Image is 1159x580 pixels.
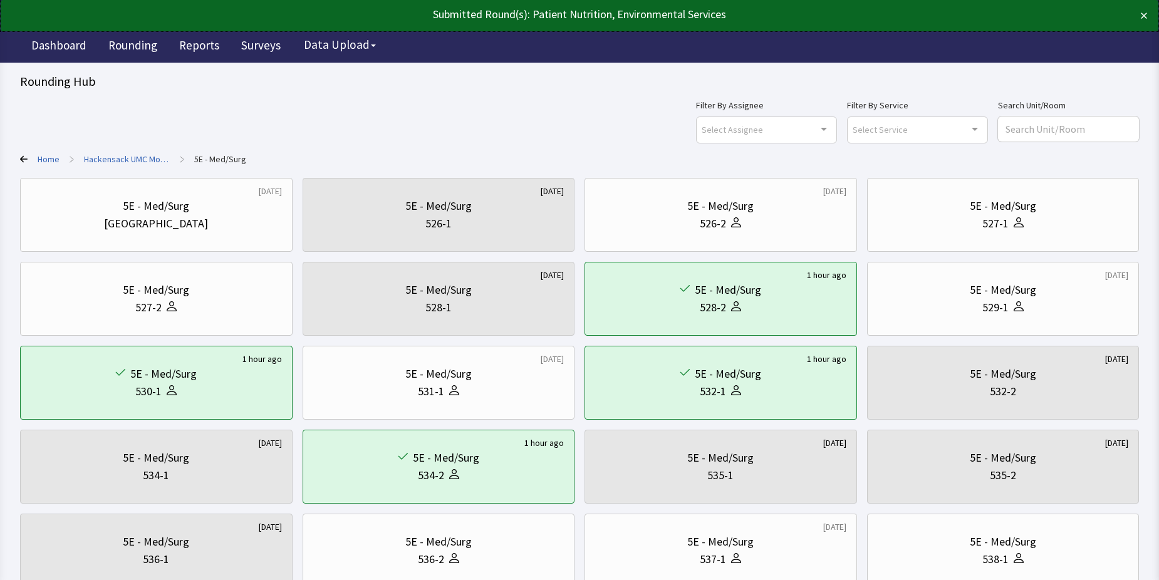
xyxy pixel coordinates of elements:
[259,185,282,197] div: [DATE]
[541,269,564,281] div: [DATE]
[687,449,754,467] div: 5E - Med/Surg
[998,117,1139,142] input: Search Unit/Room
[143,551,169,568] div: 536-1
[970,365,1036,383] div: 5E - Med/Surg
[296,33,383,56] button: Data Upload
[123,533,189,551] div: 5E - Med/Surg
[242,353,282,365] div: 1 hour ago
[982,551,1009,568] div: 538-1
[990,467,1016,484] div: 535-2
[700,299,726,316] div: 528-2
[418,551,444,568] div: 536-2
[970,197,1036,215] div: 5E - Med/Surg
[259,437,282,449] div: [DATE]
[84,153,170,165] a: Hackensack UMC Mountainside
[170,31,229,63] a: Reports
[194,153,246,165] a: 5E - Med/Surg
[707,467,734,484] div: 535-1
[853,122,908,137] span: Select Service
[11,6,1034,23] div: Submitted Round(s): Patient Nutrition, Environmental Services
[135,383,162,400] div: 530-1
[130,365,197,383] div: 5E - Med/Surg
[259,520,282,533] div: [DATE]
[700,551,726,568] div: 537-1
[143,467,169,484] div: 534-1
[425,299,452,316] div: 528-1
[1105,269,1128,281] div: [DATE]
[807,269,846,281] div: 1 hour ago
[700,215,726,232] div: 526-2
[541,353,564,365] div: [DATE]
[70,147,74,172] span: >
[702,122,763,137] span: Select Assignee
[20,73,1139,90] div: Rounding Hub
[687,197,754,215] div: 5E - Med/Surg
[823,185,846,197] div: [DATE]
[135,299,162,316] div: 527-2
[524,437,564,449] div: 1 hour ago
[1105,353,1128,365] div: [DATE]
[970,449,1036,467] div: 5E - Med/Surg
[1105,437,1128,449] div: [DATE]
[123,197,189,215] div: 5E - Med/Surg
[99,31,167,63] a: Rounding
[823,520,846,533] div: [DATE]
[418,467,444,484] div: 534-2
[104,215,208,232] div: [GEOGRAPHIC_DATA]
[970,533,1036,551] div: 5E - Med/Surg
[405,197,472,215] div: 5E - Med/Surg
[1140,6,1148,26] button: ×
[687,533,754,551] div: 5E - Med/Surg
[123,281,189,299] div: 5E - Med/Surg
[998,98,1139,113] label: Search Unit/Room
[180,147,184,172] span: >
[413,449,479,467] div: 5E - Med/Surg
[418,383,444,400] div: 531-1
[823,437,846,449] div: [DATE]
[970,281,1036,299] div: 5E - Med/Surg
[695,365,761,383] div: 5E - Med/Surg
[405,533,472,551] div: 5E - Med/Surg
[405,365,472,383] div: 5E - Med/Surg
[541,185,564,197] div: [DATE]
[123,449,189,467] div: 5E - Med/Surg
[696,98,837,113] label: Filter By Assignee
[982,299,1009,316] div: 529-1
[405,281,472,299] div: 5E - Med/Surg
[695,281,761,299] div: 5E - Med/Surg
[38,153,60,165] a: Home
[700,383,726,400] div: 532-1
[807,353,846,365] div: 1 hour ago
[232,31,290,63] a: Surveys
[425,215,452,232] div: 526-1
[990,383,1016,400] div: 532-2
[22,31,96,63] a: Dashboard
[982,215,1009,232] div: 527-1
[847,98,988,113] label: Filter By Service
